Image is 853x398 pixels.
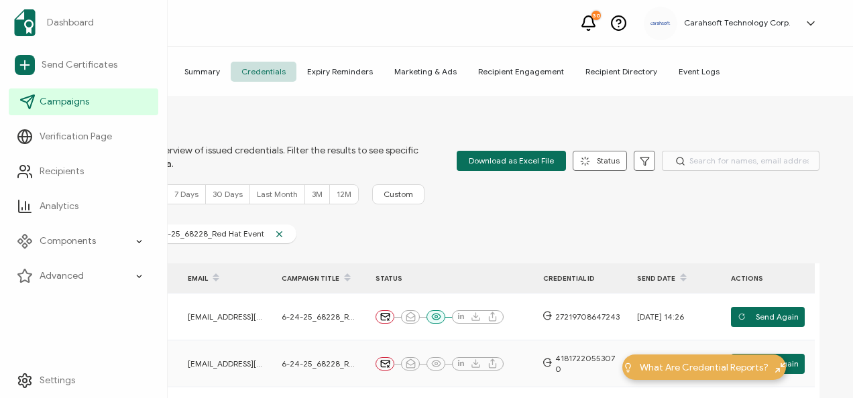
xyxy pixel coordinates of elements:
[40,130,112,143] span: Verification Page
[9,193,158,220] a: Analytics
[282,358,359,369] span: 6-24-25_68228_Red Hat Event
[174,62,231,82] span: Summary
[272,267,365,289] div: CAMPAIGN TITLE
[684,18,791,27] h5: Carahsoft Technology Corp.
[640,360,769,375] span: What Are Credential Reports?
[738,354,799,374] span: Send Again
[312,189,323,199] span: 3M
[543,353,620,375] a: 41817220553070
[296,62,384,82] span: Expiry Reminders
[384,62,467,82] span: Marketing & Ads
[731,307,805,327] button: Send Again
[40,269,84,283] span: Advanced
[213,189,243,199] span: 30 Days
[627,267,721,289] div: Send Date
[40,165,84,178] span: Recipients
[337,189,351,199] span: 12M
[467,62,575,82] span: Recipient Engagement
[552,312,620,322] span: 27219708647243
[178,267,272,289] div: EMAIL
[139,228,274,239] span: 6-24-25_68228_Red Hat Event
[384,189,413,200] span: Custom
[731,354,805,374] button: Send Again
[469,151,554,171] span: Download as Excel File
[575,62,668,82] span: Recipient Directory
[14,9,36,36] img: sertifier-logomark-colored.svg
[738,307,799,327] span: Send Again
[9,158,158,185] a: Recipients
[84,131,419,144] span: CREDENTIALS
[231,62,296,82] span: Credentials
[668,62,730,82] span: Event Logs
[282,312,359,322] span: 6-24-25_68228_Red Hat Event
[591,11,601,20] div: 30
[174,189,198,199] span: 7 Days
[9,4,158,42] a: Dashboard
[9,367,158,394] a: Settings
[775,362,785,373] img: minimize-icon.svg
[84,144,419,171] span: You can view an overview of issued credentials. Filter the results to see specific sending histor...
[637,312,684,322] span: [DATE] 14:26
[257,189,298,199] span: Last Month
[188,312,265,322] span: [EMAIL_ADDRESS][PERSON_NAME][DOMAIN_NAME]
[573,151,627,171] button: Status
[372,184,424,204] button: Custom
[40,95,89,109] span: Campaigns
[9,123,158,150] a: Verification Page
[47,16,94,29] span: Dashboard
[40,235,96,248] span: Components
[457,151,566,171] button: Download as Excel File
[188,358,265,369] span: [EMAIL_ADDRESS][DOMAIN_NAME]
[9,50,158,80] a: Send Certificates
[662,151,819,171] input: Search for names, email addresses, and IDs
[40,200,78,213] span: Analytics
[42,58,117,72] span: Send Certificates
[533,271,627,286] div: CREDENTIAL ID
[552,353,620,375] span: 41817220553070
[365,271,533,286] div: STATUS
[9,88,158,115] a: Campaigns
[721,271,815,286] div: ACTIONS
[650,21,671,25] img: a9ee5910-6a38-4b3f-8289-cffb42fa798b.svg
[543,309,620,324] a: 27219708647243
[40,374,75,387] span: Settings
